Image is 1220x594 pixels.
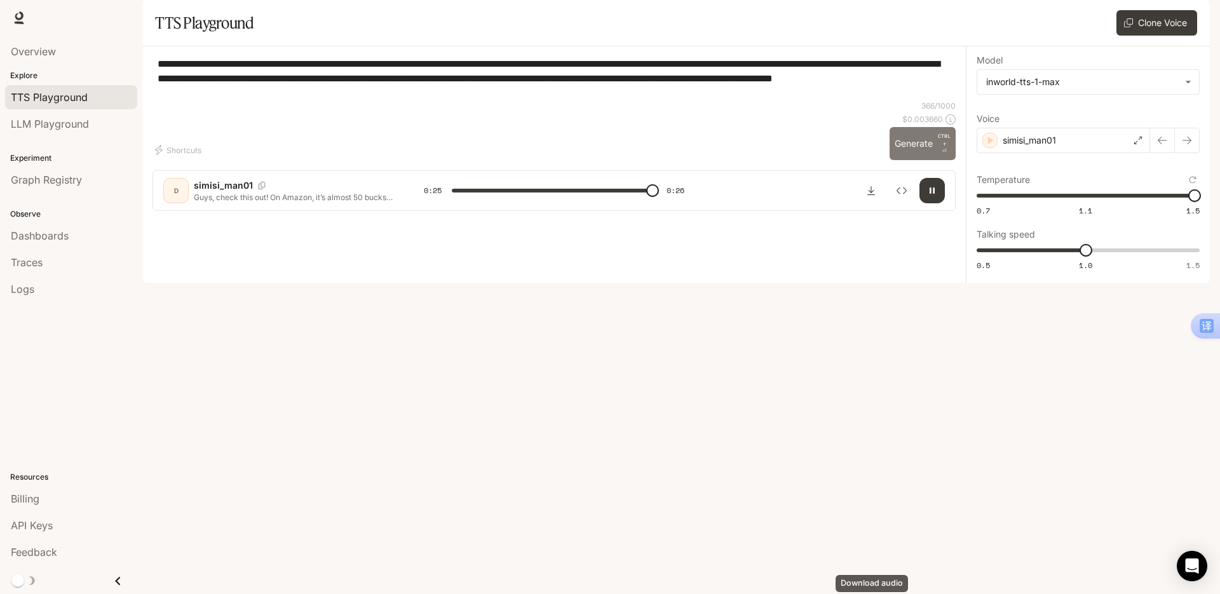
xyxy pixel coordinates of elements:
button: Copy Voice ID [253,182,271,189]
button: Clone Voice [1116,10,1197,36]
div: Open Intercom Messenger [1177,551,1207,581]
p: simisi_man01 [1003,134,1056,147]
div: Download audio [836,575,908,592]
p: simisi_man01 [194,179,253,192]
button: Download audio [858,178,884,203]
span: 0:26 [667,184,684,197]
span: 1.5 [1186,260,1200,271]
p: Voice [977,114,1000,123]
div: D [166,180,186,201]
span: 0.5 [977,260,990,271]
h1: TTS Playground [155,10,254,36]
p: ⏎ [938,132,951,155]
div: inworld-tts-1-max [977,70,1199,94]
p: Model [977,56,1003,65]
p: CTRL + [938,132,951,147]
button: Inspect [889,178,914,203]
span: 1.0 [1079,260,1092,271]
p: Temperature [977,175,1030,184]
p: 366 / 1000 [921,100,956,111]
div: inworld-tts-1-max [986,76,1179,88]
p: $ 0.003660 [902,114,943,125]
button: Shortcuts [152,140,207,160]
span: 0:25 [424,184,442,197]
span: 1.5 [1186,205,1200,216]
p: Guys, check this out! On Amazon, it’s almost 50 bucks, but here? Less than 20 dollars with free s... [194,192,393,203]
span: 0.7 [977,205,990,216]
span: 1.1 [1079,205,1092,216]
button: GenerateCTRL +⏎ [890,127,956,160]
button: Reset to default [1186,173,1200,187]
p: Talking speed [977,230,1035,239]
